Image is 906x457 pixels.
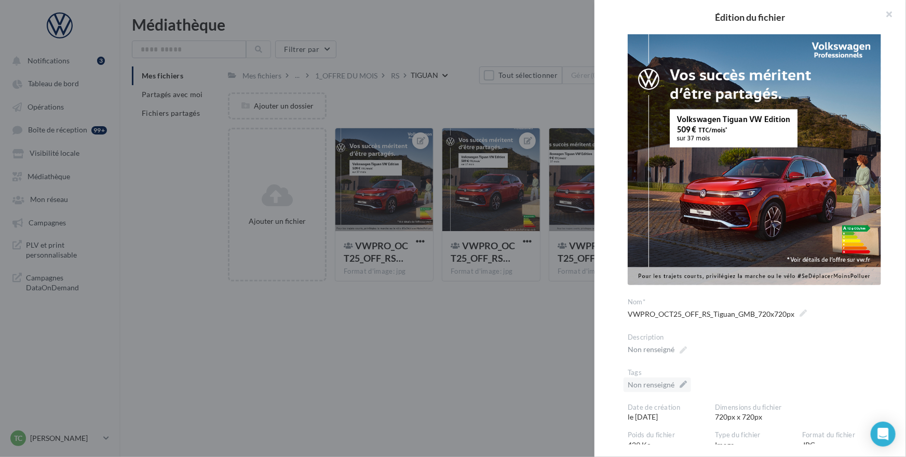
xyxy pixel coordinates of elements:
div: Image [715,431,802,450]
div: JPG [802,431,889,450]
div: Tags [628,368,881,378]
div: 720px x 720px [715,403,889,423]
div: Format du fichier [802,431,881,440]
div: Poids du fichier [628,431,707,440]
span: VWPRO_OCT25_OFF_RS_Tiguan_GMB_720x720px [628,307,807,321]
div: Open Intercom Messenger [871,422,896,447]
div: Description [628,333,881,342]
img: VWPRO_OCT25_OFF_RS_Tiguan_GMB_720x720px [628,32,881,285]
div: Non renseigné [628,380,674,390]
div: Date de création [628,403,707,412]
div: le [DATE] [628,403,715,423]
div: Dimensions du fichier [715,403,881,412]
span: Non renseigné [628,342,687,357]
div: 429 Ko [628,431,715,450]
div: Type du fichier [715,431,794,440]
h2: Édition du fichier [611,12,889,22]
